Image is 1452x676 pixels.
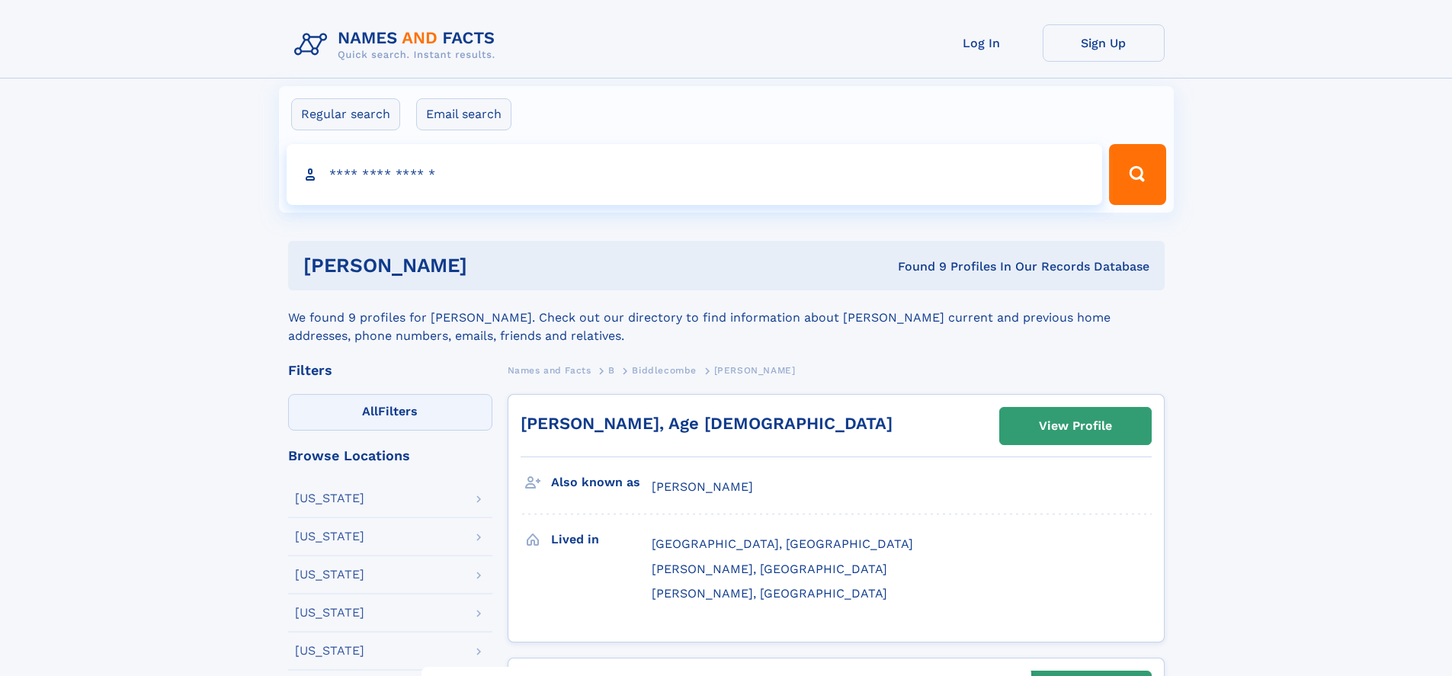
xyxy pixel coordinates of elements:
[295,607,364,619] div: [US_STATE]
[551,527,652,553] h3: Lived in
[608,360,615,380] a: B
[362,404,378,418] span: All
[288,290,1165,345] div: We found 9 profiles for [PERSON_NAME]. Check out our directory to find information about [PERSON_...
[652,537,913,551] span: [GEOGRAPHIC_DATA], [GEOGRAPHIC_DATA]
[652,586,887,601] span: [PERSON_NAME], [GEOGRAPHIC_DATA]
[288,364,492,377] div: Filters
[682,258,1149,275] div: Found 9 Profiles In Our Records Database
[652,479,753,494] span: [PERSON_NAME]
[288,24,508,66] img: Logo Names and Facts
[287,144,1103,205] input: search input
[295,530,364,543] div: [US_STATE]
[1043,24,1165,62] a: Sign Up
[1109,144,1165,205] button: Search Button
[652,562,887,576] span: [PERSON_NAME], [GEOGRAPHIC_DATA]
[1000,408,1151,444] a: View Profile
[508,360,591,380] a: Names and Facts
[295,569,364,581] div: [US_STATE]
[288,394,492,431] label: Filters
[416,98,511,130] label: Email search
[288,449,492,463] div: Browse Locations
[521,414,893,433] a: [PERSON_NAME], Age [DEMOGRAPHIC_DATA]
[632,365,697,376] span: Biddlecombe
[303,256,683,275] h1: [PERSON_NAME]
[1039,408,1112,444] div: View Profile
[291,98,400,130] label: Regular search
[295,645,364,657] div: [US_STATE]
[608,365,615,376] span: B
[714,365,796,376] span: [PERSON_NAME]
[921,24,1043,62] a: Log In
[632,360,697,380] a: Biddlecombe
[551,469,652,495] h3: Also known as
[295,492,364,505] div: [US_STATE]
